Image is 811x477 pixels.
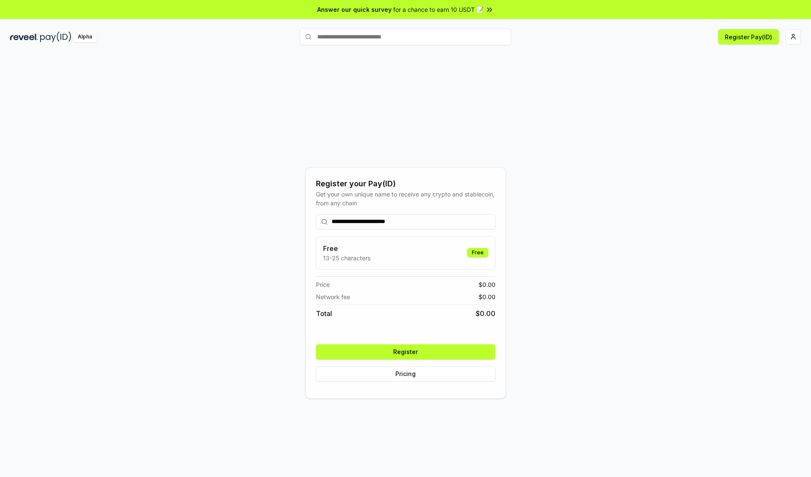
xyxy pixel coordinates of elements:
[479,280,495,289] span: $ 0.00
[316,344,495,360] button: Register
[316,308,332,319] span: Total
[316,190,495,207] div: Get your own unique name to receive any crypto and stablecoin, from any chain
[323,243,370,253] h3: Free
[317,5,392,14] span: Answer our quick survey
[718,29,779,44] button: Register Pay(ID)
[393,5,484,14] span: for a chance to earn 10 USDT 📝
[316,280,330,289] span: Price
[73,32,97,42] div: Alpha
[10,32,38,42] img: reveel_dark
[316,292,350,301] span: Network fee
[479,292,495,301] span: $ 0.00
[467,248,488,257] div: Free
[316,366,495,382] button: Pricing
[40,32,71,42] img: pay_id
[323,253,370,262] p: 13-25 characters
[316,178,495,190] div: Register your Pay(ID)
[476,308,495,319] span: $ 0.00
